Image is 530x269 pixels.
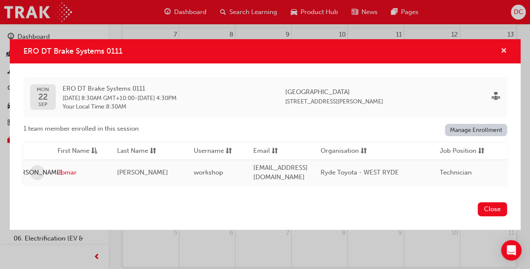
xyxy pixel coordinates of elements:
span: sorting-icon [361,146,367,157]
span: [EMAIL_ADDRESS][DOMAIN_NAME] [253,164,308,181]
span: 24 Sep 2025 4:30PM [138,94,177,102]
a: Manage Enrollment [445,124,507,136]
span: asc-icon [91,146,97,157]
span: workshop [194,169,223,176]
span: Technician [440,169,472,176]
span: Email [253,146,270,157]
span: sorting-icon [150,146,156,157]
span: cross-icon [501,48,507,55]
button: First Nameasc-icon [57,146,104,157]
span: 22 [37,92,49,101]
span: sorting-icon [226,146,232,157]
span: Organisation [321,146,359,157]
button: Emailsorting-icon [253,146,300,157]
span: Ryde Toyota - WEST RYDE [321,169,399,176]
span: MON [37,87,49,92]
span: First Name [57,146,89,157]
span: [PERSON_NAME] [117,169,168,176]
div: - [63,84,177,111]
span: Job Position [440,146,476,157]
span: Last Name [117,146,148,157]
button: Close [478,202,507,216]
button: Last Namesorting-icon [117,146,164,157]
span: 22 Sep 2025 8:30AM GMT+10:00 [63,94,135,102]
button: Organisationsorting-icon [321,146,367,157]
span: 1 team member enrolled in this session [23,124,139,134]
button: Usernamesorting-icon [194,146,241,157]
button: cross-icon [501,46,507,57]
span: Username [194,146,224,157]
a: Jomar [57,168,104,177]
span: sorting-icon [272,146,278,157]
button: Job Positionsorting-icon [440,146,487,157]
span: SEP [37,102,49,107]
div: ERO DT Brake Systems 0111 [10,39,521,230]
span: sorting-icon [478,146,484,157]
span: [GEOGRAPHIC_DATA] [285,87,383,97]
span: [PERSON_NAME] [11,168,63,177]
span: Your Local Time : 8:30AM [63,103,177,111]
div: Open Intercom Messenger [501,240,521,260]
span: ERO DT Brake Systems 0111 [63,84,177,94]
span: [STREET_ADDRESS][PERSON_NAME] [285,98,383,105]
span: sessionType_FACE_TO_FACE-icon [492,92,500,102]
span: ERO DT Brake Systems 0111 [23,46,123,56]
